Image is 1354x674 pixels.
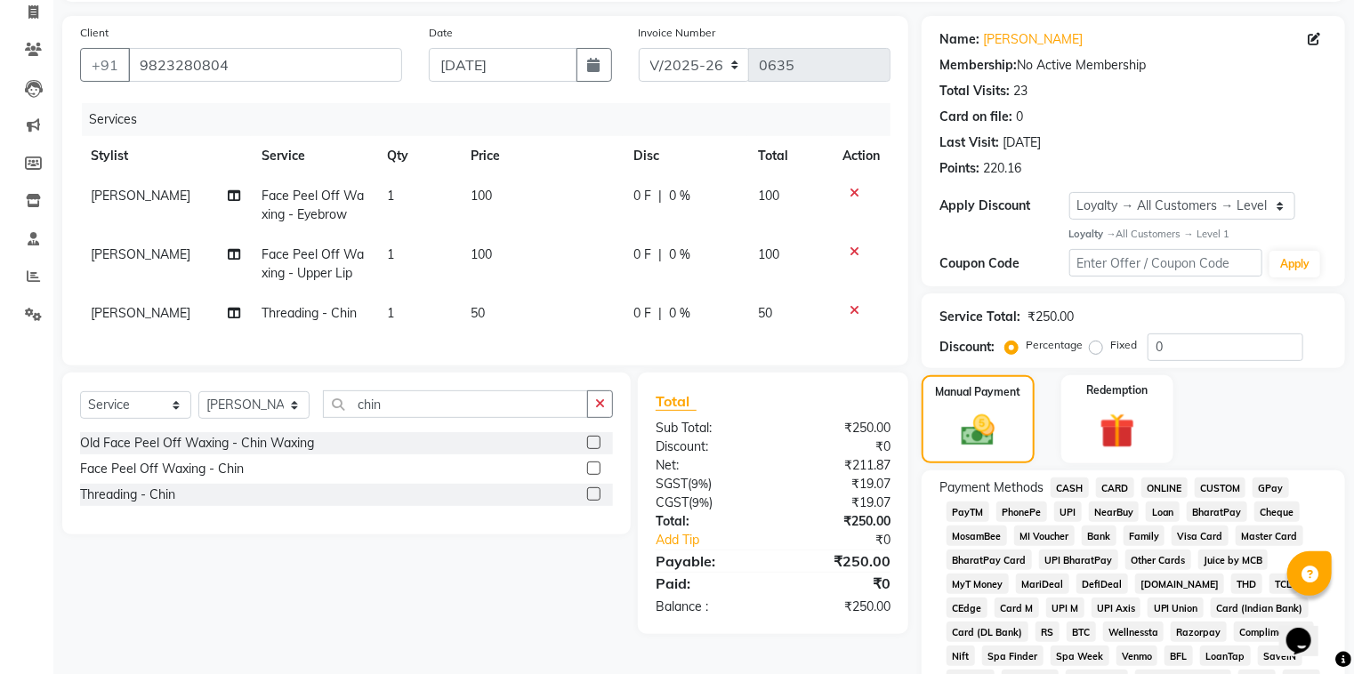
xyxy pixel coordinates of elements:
[1279,603,1336,656] iframe: chat widget
[669,304,690,323] span: 0 %
[1003,133,1041,152] div: [DATE]
[91,305,190,321] span: [PERSON_NAME]
[773,419,904,437] div: ₹250.00
[642,437,773,456] div: Discount:
[1254,501,1300,522] span: Cheque
[1103,622,1165,642] span: Wellnessta
[1198,550,1269,570] span: Juice by MCB
[939,308,1020,326] div: Service Total:
[947,598,987,618] span: CEdge
[691,477,708,491] span: 9%
[1269,251,1320,277] button: Apply
[773,493,904,512] div: ₹19.07
[1234,622,1314,642] span: Complimentary
[1069,249,1263,277] input: Enter Offer / Coupon Code
[939,197,1068,215] div: Apply Discount
[387,246,394,262] span: 1
[656,392,697,411] span: Total
[642,531,795,550] a: Add Tip
[656,476,688,492] span: SGST
[747,136,832,176] th: Total
[773,456,904,475] div: ₹211.87
[758,305,772,321] span: 50
[91,188,190,204] span: [PERSON_NAME]
[1211,598,1309,618] span: Card (Indian Bank)
[642,456,773,475] div: Net:
[262,305,357,321] span: Threading - Chin
[80,485,175,504] div: Threading - Chin
[773,598,904,616] div: ₹250.00
[633,187,651,205] span: 0 F
[633,304,651,323] span: 0 F
[429,25,453,41] label: Date
[1089,501,1140,522] span: NearBuy
[376,136,460,176] th: Qty
[1231,574,1262,594] span: THD
[1086,382,1148,398] label: Redemption
[947,574,1009,594] span: MyT Money
[471,188,492,204] span: 100
[692,495,709,510] span: 9%
[1124,526,1165,546] span: Family
[1076,574,1128,594] span: DefiDeal
[642,550,773,572] div: Payable:
[1039,550,1118,570] span: UPI BharatPay
[939,108,1012,126] div: Card on file:
[80,136,251,176] th: Stylist
[996,501,1047,522] span: PhonePe
[773,512,904,531] div: ₹250.00
[633,245,651,264] span: 0 F
[832,136,891,176] th: Action
[471,246,492,262] span: 100
[387,188,394,204] span: 1
[658,304,662,323] span: |
[1269,574,1298,594] span: TCL
[1036,622,1060,642] span: RS
[939,82,1010,100] div: Total Visits:
[251,136,376,176] th: Service
[1110,337,1137,353] label: Fixed
[323,390,588,418] input: Search or Scan
[947,550,1032,570] span: BharatPay Card
[669,187,690,205] span: 0 %
[947,646,975,666] span: Nift
[387,305,394,321] span: 1
[758,188,779,204] span: 100
[758,246,779,262] span: 100
[939,478,1044,497] span: Payment Methods
[1096,477,1134,498] span: CARD
[1195,477,1246,498] span: CUSTOM
[471,305,485,321] span: 50
[1258,646,1302,666] span: SaveIN
[1253,477,1289,498] span: GPay
[642,512,773,531] div: Total:
[936,384,1021,400] label: Manual Payment
[982,646,1044,666] span: Spa Finder
[947,622,1028,642] span: Card (DL Bank)
[80,25,109,41] label: Client
[1046,598,1084,618] span: UPI M
[1135,574,1225,594] span: [DOMAIN_NAME]
[951,411,1006,450] img: _cash.svg
[773,573,904,594] div: ₹0
[669,245,690,264] span: 0 %
[642,475,773,493] div: ( )
[1082,526,1116,546] span: Bank
[947,501,989,522] span: PayTM
[642,598,773,616] div: Balance :
[1016,574,1069,594] span: MariDeal
[939,254,1068,273] div: Coupon Code
[1172,526,1229,546] span: Visa Card
[656,494,689,510] span: CGST
[1026,337,1083,353] label: Percentage
[1089,409,1147,453] img: _gift.svg
[262,246,364,281] span: Face Peel Off Waxing - Upper Lip
[939,133,999,152] div: Last Visit:
[773,437,904,456] div: ₹0
[1171,622,1227,642] span: Razorpay
[642,419,773,437] div: Sub Total:
[262,188,364,222] span: Face Peel Off Waxing - Eyebrow
[1028,308,1074,326] div: ₹250.00
[1069,227,1327,242] div: All Customers → Level 1
[1148,598,1204,618] span: UPI Union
